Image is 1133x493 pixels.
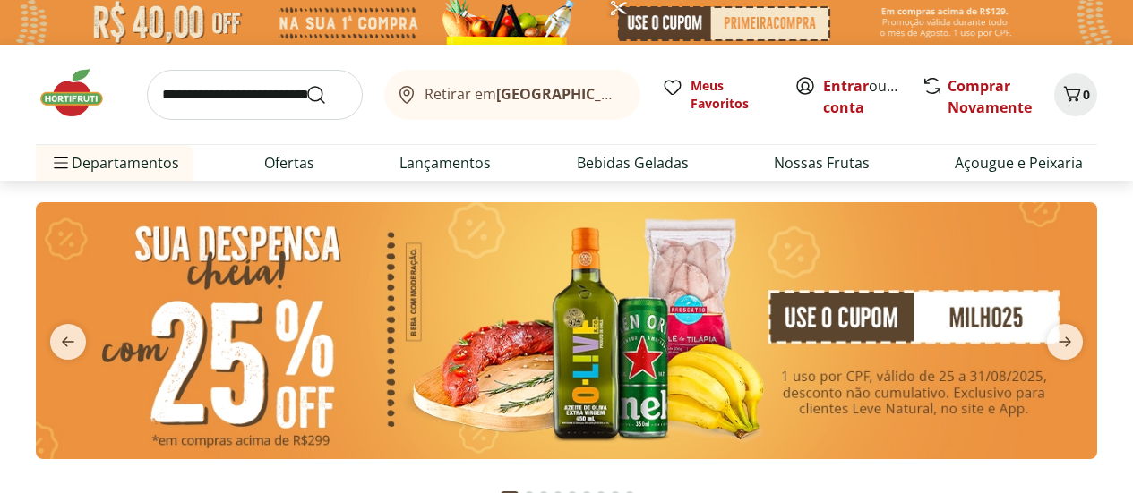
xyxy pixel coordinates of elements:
button: next [1033,324,1097,360]
span: ou [823,75,903,118]
button: Submit Search [305,84,348,106]
a: Bebidas Geladas [577,152,689,174]
button: Carrinho [1054,73,1097,116]
button: Retirar em[GEOGRAPHIC_DATA]/[GEOGRAPHIC_DATA] [384,70,640,120]
img: Hortifruti [36,66,125,120]
button: Menu [50,141,72,184]
a: Lançamentos [399,152,491,174]
a: Ofertas [264,152,314,174]
a: Meus Favoritos [662,77,773,113]
a: Comprar Novamente [948,76,1032,117]
input: search [147,70,363,120]
a: Nossas Frutas [774,152,870,174]
img: cupom [36,202,1097,459]
a: Entrar [823,76,869,96]
span: Meus Favoritos [691,77,773,113]
span: Departamentos [50,141,179,184]
button: previous [36,324,100,360]
a: Criar conta [823,76,922,117]
a: Açougue e Peixaria [955,152,1083,174]
span: 0 [1083,86,1090,103]
b: [GEOGRAPHIC_DATA]/[GEOGRAPHIC_DATA] [496,84,798,104]
span: Retirar em [425,86,622,102]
